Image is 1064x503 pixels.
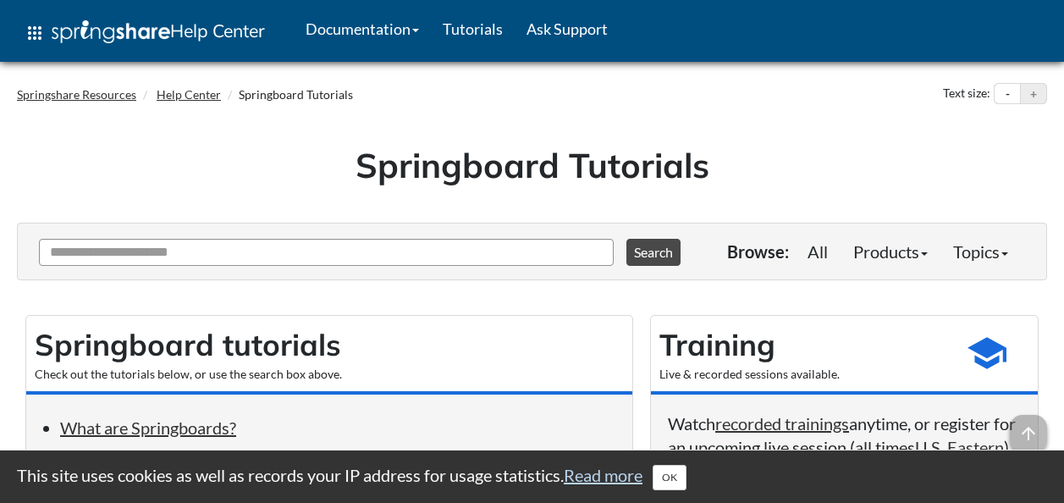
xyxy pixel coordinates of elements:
a: Products [841,235,940,268]
a: arrow_upward [1010,417,1047,437]
div: Live & recorded sessions available. [659,366,945,383]
a: All [795,235,841,268]
a: Read more [564,465,642,485]
a: Ask Support [515,8,620,50]
a: Topics [940,235,1021,268]
h2: Springboard tutorials [35,324,624,366]
a: What are Springboards? [60,417,236,438]
a: Springshare Resources [17,87,136,102]
li: Springboard Tutorials [223,86,353,103]
span: arrow_upward [1010,415,1047,452]
img: Springshare [52,20,170,43]
p: Browse: [727,240,789,263]
div: Text size: [940,83,994,105]
a: U.S. Eastern [915,437,1004,457]
button: Increase text size [1021,84,1046,104]
a: LibGuides tutorials [60,445,199,466]
span: Help Center [170,19,265,41]
button: Close [653,465,686,490]
a: apps Help Center [13,8,277,58]
a: Tutorials [431,8,515,50]
span: school [966,332,1008,374]
span: apps [25,23,45,43]
p: Watch anytime, or register for an upcoming live session (all times ). [668,412,1021,459]
button: Decrease text size [995,84,1020,104]
button: Search [626,239,681,266]
h1: Springboard Tutorials [30,141,1034,189]
h2: Training [659,324,945,366]
a: Help Center [157,87,221,102]
a: recorded trainings [715,413,849,434]
a: Documentation [294,8,431,50]
div: Check out the tutorials below, or use the search box above. [35,366,624,383]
